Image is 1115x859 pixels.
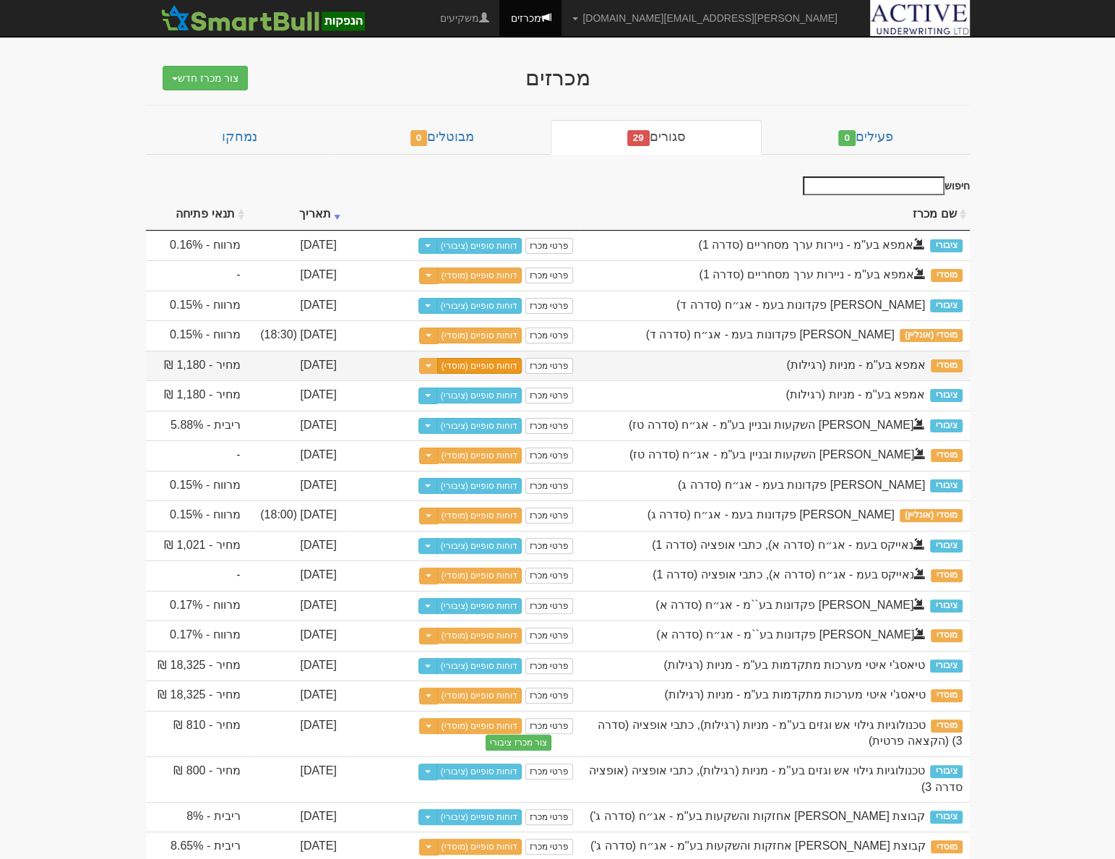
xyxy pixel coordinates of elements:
a: פרטי מכרז [525,298,573,314]
span: מוסדי [931,689,962,702]
span: ספיר פקדונות בעמ - אג״ח (סדרה ד) [676,299,925,311]
span: ציבורי [930,659,962,672]
span: ספיר פקדונות בעמ - אג״ח (סדרה ג) [647,508,895,521]
a: דוחות סופיים (ציבורי) [436,238,522,254]
div: מכרזים [276,66,840,90]
span: ציבורי [930,599,962,612]
button: צור מכרז ציבורי [486,735,551,751]
span: ציבורי [930,539,962,552]
a: פרטי מכרז [525,658,573,674]
td: [DATE] (18:30) [248,320,344,351]
a: פרטי מכרז [525,358,573,374]
th: שם מכרז : activate to sort column ascending [580,199,969,231]
th: תאריך : activate to sort column ascending [248,199,344,231]
span: נאייקס בעמ - אג״ח (סדרה א), כתבי אופציה (סדרה 1) [652,539,925,551]
td: מרווח - 0.16% [146,231,248,261]
img: SmartBull Logo [157,4,369,33]
a: פרטי מכרז [525,839,573,855]
a: דוחות סופיים (מוסדי) [437,508,522,523]
td: [DATE] (18:00) [248,500,344,531]
a: דוחות סופיים (ציבורי) [436,538,522,554]
td: מרווח - 0.15% [146,500,248,531]
a: דוחות סופיים (מוסדי) [437,839,522,855]
td: מחיר - 1,180 ₪ [146,380,248,411]
a: דוחות סופיים (מוסדי) [437,358,522,374]
label: חיפוש [798,176,970,195]
td: - [146,560,248,591]
td: [DATE] [248,756,344,802]
td: [DATE] [248,260,344,291]
span: ציבורי [930,811,962,824]
span: 0 [838,130,856,146]
span: טכנולוגיות גילוי אש וגזים בע''מ - מניות (רגילות), כתבי אופציה (סדרה 3) (הקצאה פרטית) [598,719,963,748]
a: פרטי מכרז [525,268,573,283]
a: פרטי מכרז [525,508,573,523]
td: מחיר - 1,021 ₪ [146,531,248,561]
td: מחיר - 810 ₪ [146,711,248,757]
a: מבוטלים [334,120,551,155]
a: דוחות סופיים (ציבורי) [436,809,522,825]
span: 29 [627,130,650,146]
span: 0 [410,130,428,146]
a: דוחות סופיים (מוסדי) [437,268,522,283]
span: ספיר פקדונות בעמ - אג״ח (סדרה ג) [678,479,925,491]
a: דוחות סופיים (מוסדי) [437,448,522,463]
td: [DATE] [248,680,344,711]
a: פרטי מכרז [525,764,573,779]
a: דוחות סופיים (ציבורי) [436,658,522,674]
a: דוחות סופיים (מוסדי) [437,688,522,704]
a: פרטי מכרז [525,478,573,494]
a: פרטי מכרז [525,568,573,584]
a: נמחקו [146,120,334,155]
a: פרטי מכרז [525,598,573,614]
td: [DATE] [248,291,344,321]
button: צור מכרז חדש [163,66,249,90]
td: ריבית - 5.88% [146,411,248,441]
td: מחיר - 800 ₪ [146,756,248,802]
span: אמפא בע''מ - מניות (רגילות) [785,388,925,401]
td: מרווח - 0.17% [146,591,248,621]
td: מרווח - 0.15% [146,320,248,351]
a: סגורים [551,120,762,155]
span: פרשקובסקי השקעות ובניין בע"מ - אג״ח (סדרה טז) [629,419,925,431]
span: מוסדי [931,269,962,282]
input: חיפוש [803,176,944,195]
span: ציבורי [930,239,962,252]
a: פרטי מכרז [525,328,573,343]
a: דוחות סופיים (ציבורי) [436,388,522,403]
td: [DATE] [248,531,344,561]
td: - [146,260,248,291]
td: [DATE] [248,651,344,681]
a: דוחות סופיים (ציבורי) [436,298,522,314]
span: ציבורי [930,419,962,432]
td: [DATE] [248,802,344,832]
span: ציבורי [930,479,962,492]
span: פרשקובסקי השקעות ובניין בע"מ - אג״ח (סדרה טז) [629,448,926,461]
td: [DATE] [248,411,344,441]
span: מוסדי (אונליין) [900,509,963,522]
td: - [146,440,248,471]
span: אמפא בע"מ - ניירות ערך מסחריים (סדרה 1) [699,268,926,281]
td: [DATE] [248,231,344,261]
td: מרווח - 0.15% [146,291,248,321]
a: פרטי מכרז [525,628,573,644]
a: דוחות סופיים (מוסדי) [437,628,522,644]
a: פרטי מכרז [525,388,573,403]
a: דוחות סופיים (ציבורי) [436,764,522,779]
span: מוסדי [931,569,962,582]
td: ריבית - 8% [146,802,248,832]
span: מוסדי [931,840,962,853]
span: נאייקס בעמ - אג״ח (סדרה א), כתבי אופציה (סדרה 1) [653,568,926,581]
a: דוחות סופיים (ציבורי) [436,598,522,614]
a: פרטי מכרז [525,538,573,554]
span: אמפא בע"מ - ניירות ערך מסחריים (סדרה 1) [698,239,925,251]
td: [DATE] [248,620,344,651]
td: [DATE] [248,440,344,471]
span: מוסדי [931,359,962,372]
span: אמפא בע''מ - מניות (רגילות) [786,359,926,371]
span: ספיר פקדונות בעמ - אג״ח (סדרה ד) [646,328,895,341]
a: פרטי מכרז [525,238,573,254]
a: דוחות סופיים (ציבורי) [436,418,522,434]
th: תנאי פתיחה : activate to sort column ascending [146,199,248,231]
td: מרווח - 0.15% [146,471,248,501]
